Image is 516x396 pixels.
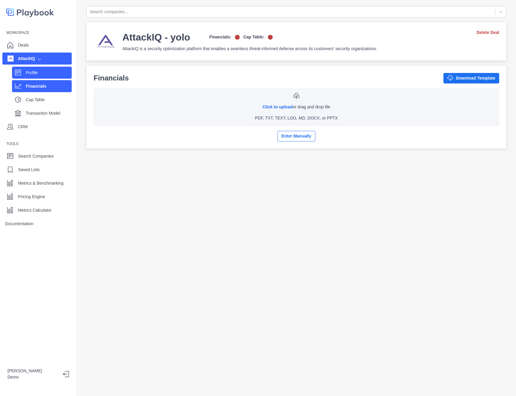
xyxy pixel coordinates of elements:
[122,31,190,43] h3: AttackIQ - yolo
[7,56,35,62] div: AttackIQ
[235,35,240,40] img: off-logo
[443,73,499,83] button: Download Template
[122,46,377,52] p: AttackIQ is a security optimization platform that enables a seamless threat-informed defense acro...
[18,207,52,213] p: Metrics Calculator
[262,104,292,109] a: Click to upload
[18,180,64,186] p: Metrics & Benchmarking
[18,194,45,200] p: Pricing Engine
[26,110,72,116] p: Transaction Model
[94,73,129,83] p: Financials
[94,29,118,53] img: company-logo
[7,56,13,62] img: company image
[18,153,54,159] p: Search Companies
[268,35,273,40] img: off-logo
[262,104,330,110] p: or drag and drop file
[209,34,231,40] p: Financials:
[18,167,40,173] p: Saved Lists
[7,374,58,380] p: Demo
[255,115,338,121] p: PDF, TXT, TEXT, LOG, MD, DOCX, or PPTX
[7,368,58,374] p: [PERSON_NAME]
[18,42,29,48] p: Deals
[18,124,28,130] p: CRM
[277,131,315,141] button: Enter Manually
[243,34,265,40] p: Cap Table:
[477,29,499,36] a: Delete Deal
[5,221,33,227] p: Documentation
[26,97,72,103] p: Cap Table
[6,6,54,18] img: logo-colored
[26,83,72,89] p: Financials
[26,70,72,76] p: Profile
